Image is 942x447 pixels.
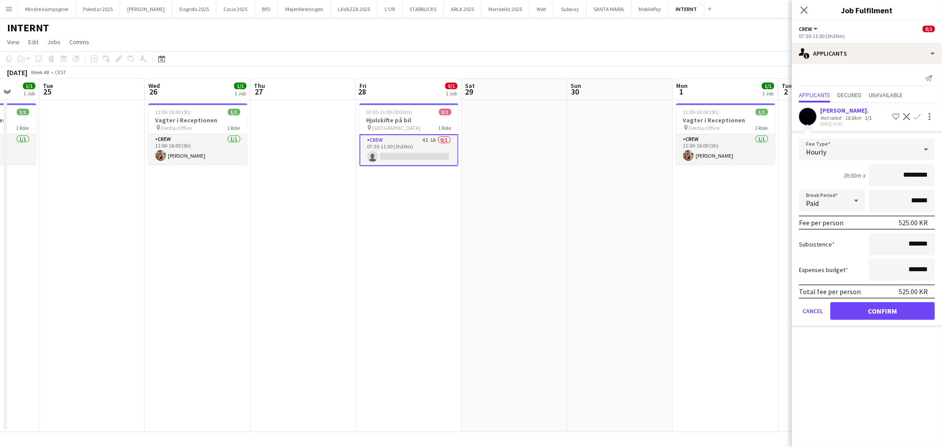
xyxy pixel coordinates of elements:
span: Dentsu Office [689,125,720,131]
span: Dentsu Office [161,125,192,131]
button: Polestar 2025 [76,0,120,18]
div: 525.00 KR [899,287,928,296]
app-job-card: 11:00-16:00 (5h)1/1Vagter i Receptionen Dentsu Office1 RoleCrew1/111:00-16:00 (5h)[PERSON_NAME] [676,103,775,164]
button: ARLA 2025 [444,0,481,18]
span: 30 [569,87,581,97]
a: Comms [66,36,93,48]
span: Tue [782,82,792,90]
span: Week 48 [29,69,51,76]
button: MobilePay [632,0,669,18]
h1: INTERNT [7,21,49,34]
span: 1 Role [439,125,451,131]
button: Mindre kampagner [18,0,76,18]
h3: Hjulskifte på bil [359,116,458,124]
button: Wolt [530,0,554,18]
button: Subway [554,0,586,18]
span: 11:00-16:00 (5h) [683,109,719,115]
div: [DATE] 10:43 [820,121,874,127]
span: 0/1 [445,83,458,89]
span: 1/1 [228,109,240,115]
span: Tue [43,82,53,90]
span: Applicants [799,92,830,98]
div: 18.8km [843,114,863,121]
app-card-role: Crew1/111:00-16:00 (5h)[PERSON_NAME] [148,134,247,164]
div: Applicants [792,43,942,64]
button: Cocio 2025 [216,0,255,18]
span: Unavailable [869,92,903,98]
a: Jobs [44,36,64,48]
div: Fee per person [799,218,844,227]
button: INTERNT [669,0,704,18]
button: Confirm [830,302,935,320]
button: Crew [799,26,819,32]
span: Fri [359,82,367,90]
span: 1/1 [234,83,246,89]
button: SANTA MARIA [586,0,632,18]
a: Edit [25,36,42,48]
span: 1 Role [227,125,240,131]
span: Jobs [47,38,61,46]
span: 1/1 [23,83,35,89]
button: Mondeléz 2025 [481,0,530,18]
button: [PERSON_NAME] [120,0,172,18]
app-card-role: Crew1/111:00-16:00 (5h)[PERSON_NAME] [676,134,775,164]
div: CEST [55,69,66,76]
span: Wed [148,82,160,90]
div: Not rated [820,114,843,121]
span: Paid [806,199,819,208]
span: 1/1 [17,109,29,115]
div: 1 Job [23,90,35,97]
label: Subsistence [799,240,835,248]
span: Hourly [806,148,826,156]
div: [DATE] [7,68,27,77]
span: 11:00-16:00 (5h) [155,109,191,115]
span: 0/1 [923,26,935,32]
span: 25 [42,87,53,97]
span: 1 Role [755,125,768,131]
span: [GEOGRAPHIC_DATA] [372,125,421,131]
span: Sat [465,82,475,90]
div: 07:30-11:00 (3h30m) [799,33,935,39]
span: 28 [358,87,367,97]
div: 1 Job [446,90,457,97]
span: Declined [837,92,862,98]
span: 1 [675,87,688,97]
label: Expenses budget [799,266,848,274]
div: 3h30m x [843,171,865,179]
a: View [4,36,23,48]
app-card-role: Crew4I1A0/107:30-11:00 (3h30m) [359,134,458,166]
div: 1 Job [235,90,246,97]
span: Edit [28,38,38,46]
span: 1 Role [16,125,29,131]
span: 26 [147,87,160,97]
span: 29 [464,87,475,97]
span: Thu [254,82,265,90]
span: 27 [253,87,265,97]
span: Mon [676,82,688,90]
div: Total fee per person [799,287,861,296]
span: 2 [780,87,792,97]
button: BYD [255,0,278,18]
app-skills-label: 1/1 [865,114,872,121]
span: View [7,38,19,46]
h3: Vagter i Receptionen [676,116,775,124]
span: Comms [69,38,89,46]
span: Crew [799,26,812,32]
button: L'OR [378,0,402,18]
app-job-card: 11:00-16:00 (5h)1/1Vagter i Receptionen Dentsu Office1 RoleCrew1/111:00-16:00 (5h)[PERSON_NAME] [148,103,247,164]
h3: Job Fulfilment [792,4,942,16]
button: Mejeriforeningen [278,0,331,18]
span: 1/1 [756,109,768,115]
div: 1 Job [762,90,774,97]
span: 07:30-11:00 (3h30m) [367,109,412,115]
div: [PERSON_NAME]. [820,106,874,114]
button: Cancel [799,302,827,320]
button: LAVAZZA 2025 [331,0,378,18]
button: STARBUCKS [402,0,444,18]
app-job-card: 07:30-11:00 (3h30m)0/1Hjulskifte på bil [GEOGRAPHIC_DATA]1 RoleCrew4I1A0/107:30-11:00 (3h30m) [359,103,458,166]
div: 525.00 KR [899,218,928,227]
button: Dagrofa 2025 [172,0,216,18]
